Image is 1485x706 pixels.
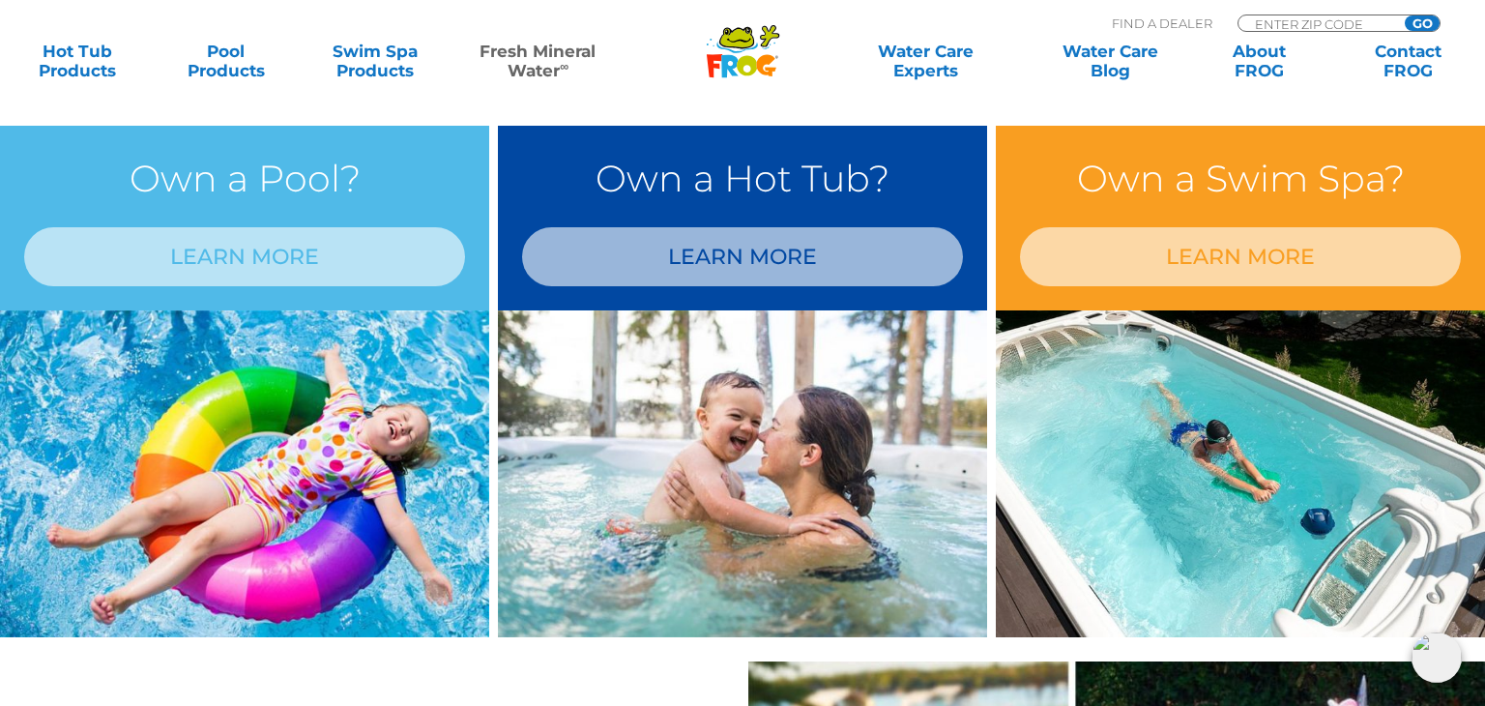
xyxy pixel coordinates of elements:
sup: ∞ [560,59,568,74]
a: PoolProducts [168,42,284,80]
a: ContactFROG [1350,42,1466,80]
a: LEARN MORE [1020,227,1461,286]
h3: Own a Hot Tub? [522,150,963,208]
h3: Own a Pool? [24,150,465,208]
img: min-water-image-3 [996,310,1485,637]
h3: Own a Swim Spa? [1020,150,1461,208]
input: Zip Code Form [1253,15,1383,32]
a: Fresh MineralWater∞ [466,42,611,80]
p: Find A Dealer [1112,15,1212,32]
a: Swim SpaProducts [317,42,433,80]
a: Water CareBlog [1053,42,1169,80]
input: GO [1405,15,1440,31]
a: LEARN MORE [24,227,465,286]
img: min-water-img-right [498,310,987,637]
a: AboutFROG [1201,42,1317,80]
img: openIcon [1412,632,1462,683]
a: Water CareExperts [831,42,1019,80]
a: LEARN MORE [522,227,963,286]
a: Hot TubProducts [19,42,135,80]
